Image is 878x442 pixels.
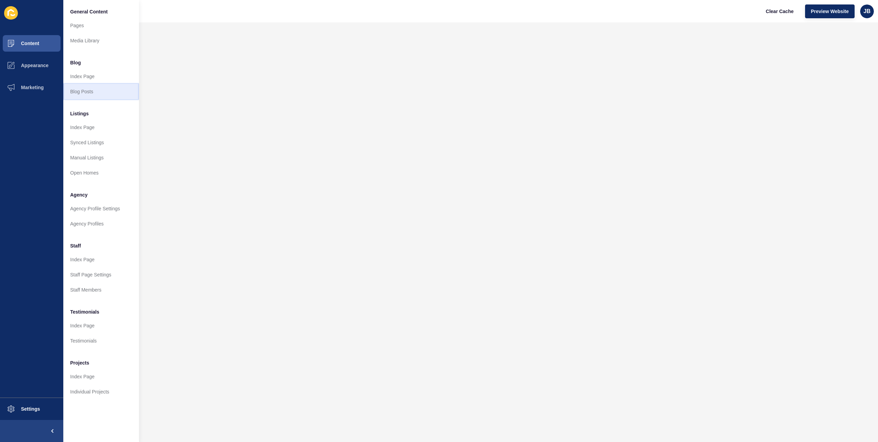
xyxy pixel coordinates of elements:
[63,135,139,150] a: Synced Listings
[805,4,855,18] button: Preview Website
[864,8,870,15] span: JB
[63,84,139,99] a: Blog Posts
[70,8,108,15] span: General Content
[63,33,139,48] a: Media Library
[63,369,139,384] a: Index Page
[63,69,139,84] a: Index Page
[760,4,800,18] button: Clear Cache
[63,318,139,333] a: Index Page
[63,216,139,231] a: Agency Profiles
[63,18,139,33] a: Pages
[63,333,139,348] a: Testimonials
[63,282,139,297] a: Staff Members
[766,8,794,15] span: Clear Cache
[63,150,139,165] a: Manual Listings
[811,8,849,15] span: Preview Website
[70,110,89,117] span: Listings
[63,252,139,267] a: Index Page
[63,120,139,135] a: Index Page
[70,308,99,315] span: Testimonials
[70,59,81,66] span: Blog
[70,359,89,366] span: Projects
[63,384,139,399] a: Individual Projects
[63,165,139,180] a: Open Homes
[70,191,88,198] span: Agency
[63,201,139,216] a: Agency Profile Settings
[63,267,139,282] a: Staff Page Settings
[70,242,81,249] span: Staff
